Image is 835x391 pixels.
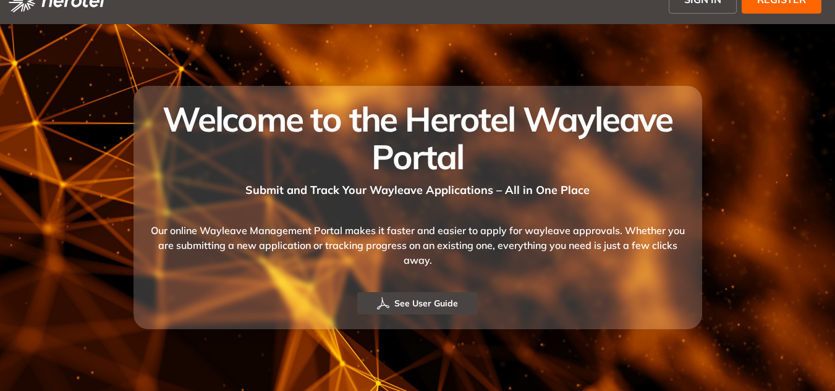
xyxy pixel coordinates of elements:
[148,175,687,198] div: Submit and Track Your Wayleave Applications – All in One Place
[163,98,672,178] span: Welcome to the Herotel Wayleave Portal
[357,292,478,314] button: See User Guide
[148,198,687,292] div: Our online Wayleave Management Portal makes it faster and easier to apply for wayleave approvals....
[394,296,458,310] span: See User Guide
